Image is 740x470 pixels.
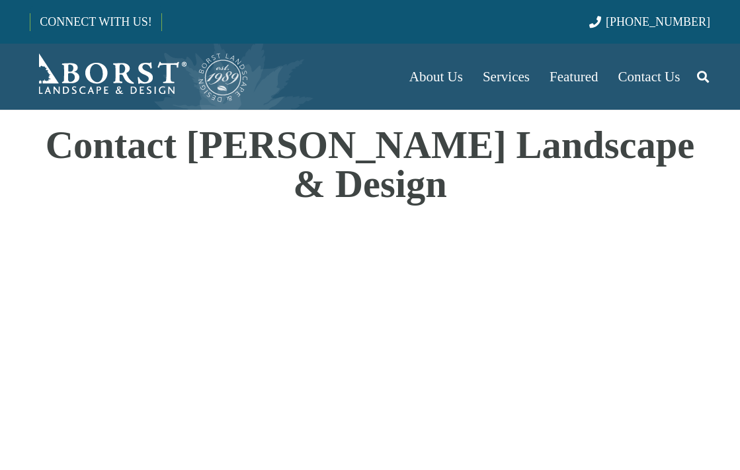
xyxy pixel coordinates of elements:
[690,60,716,93] a: Search
[409,69,463,85] span: About Us
[399,44,473,110] a: About Us
[540,44,608,110] a: Featured
[473,44,540,110] a: Services
[618,69,680,85] span: Contact Us
[483,69,530,85] span: Services
[550,69,598,85] span: Featured
[30,6,161,38] a: CONNECT WITH US!
[46,124,695,206] span: Contact [PERSON_NAME] Landscape & Design
[608,44,690,110] a: Contact Us
[30,50,249,103] a: Borst-Logo
[606,15,710,28] span: [PHONE_NUMBER]
[589,15,710,28] a: [PHONE_NUMBER]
